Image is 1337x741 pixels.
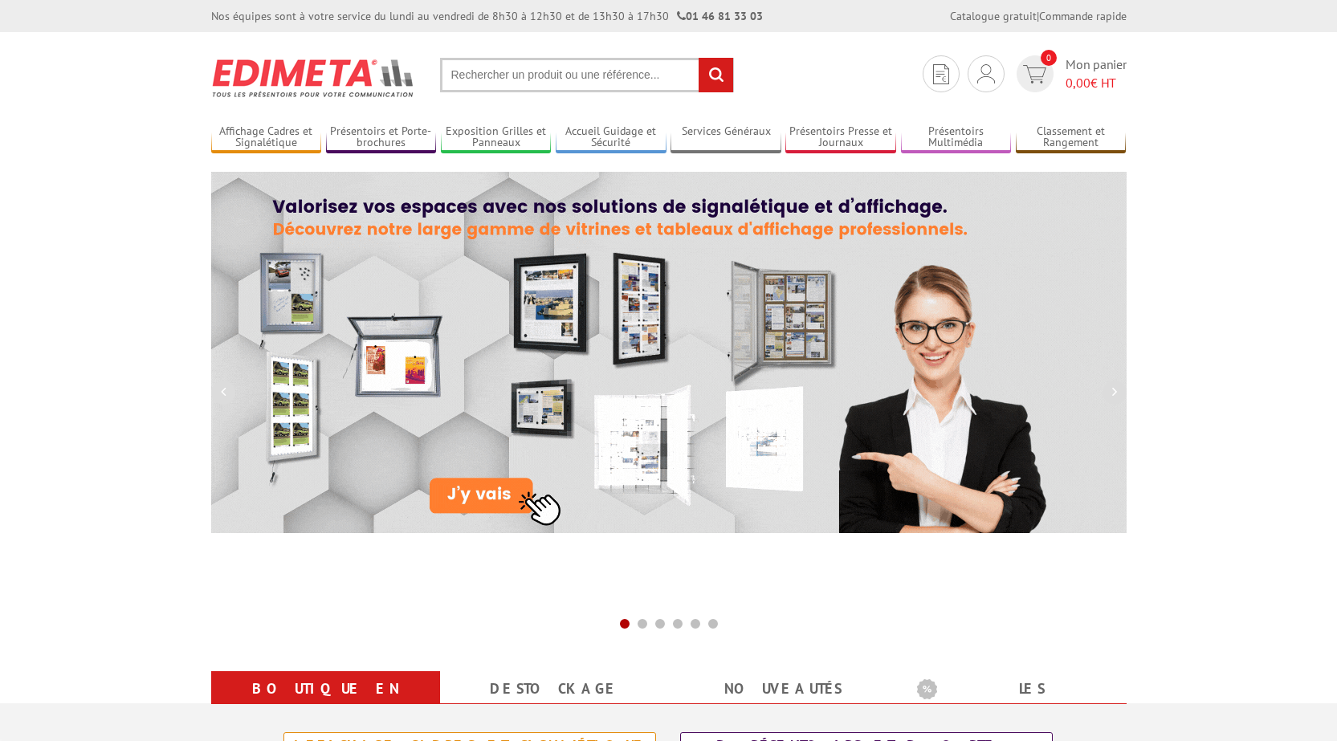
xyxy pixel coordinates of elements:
[440,58,734,92] input: Rechercher un produit ou une référence...
[901,124,1012,151] a: Présentoirs Multimédia
[1066,55,1127,92] span: Mon panier
[556,124,666,151] a: Accueil Guidage et Sécurité
[211,48,416,108] img: Présentoir, panneau, stand - Edimeta - PLV, affichage, mobilier bureau, entreprise
[917,674,1118,706] b: Les promotions
[441,124,552,151] a: Exposition Grilles et Panneaux
[977,64,995,83] img: devis rapide
[1066,74,1127,92] span: € HT
[1023,65,1046,83] img: devis rapide
[785,124,896,151] a: Présentoirs Presse et Journaux
[950,8,1127,24] div: |
[671,124,781,151] a: Services Généraux
[699,58,733,92] input: rechercher
[950,9,1037,23] a: Catalogue gratuit
[688,674,878,703] a: nouveautés
[1039,9,1127,23] a: Commande rapide
[917,674,1107,732] a: Les promotions
[677,9,763,23] strong: 01 46 81 33 03
[211,124,322,151] a: Affichage Cadres et Signalétique
[933,64,949,84] img: devis rapide
[1066,75,1090,91] span: 0,00
[1041,50,1057,66] span: 0
[326,124,437,151] a: Présentoirs et Porte-brochures
[1016,124,1127,151] a: Classement et Rangement
[211,8,763,24] div: Nos équipes sont à votre service du lundi au vendredi de 8h30 à 12h30 et de 13h30 à 17h30
[459,674,650,703] a: Destockage
[230,674,421,732] a: Boutique en ligne
[1013,55,1127,92] a: devis rapide 0 Mon panier 0,00€ HT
